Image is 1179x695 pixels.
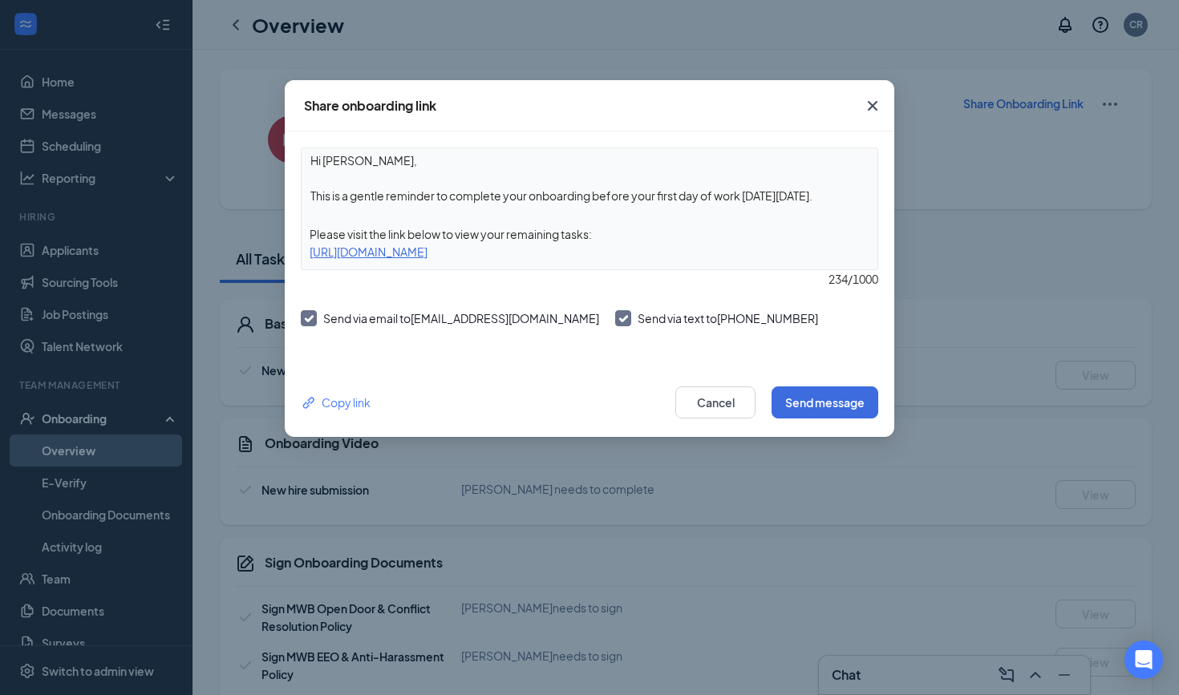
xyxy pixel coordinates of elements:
button: Send message [772,386,878,418]
span: Send via text to [PHONE_NUMBER] [638,311,818,325]
div: Open Intercom Messenger [1124,640,1163,679]
div: 234 / 1000 [301,270,878,288]
div: Copy link [301,394,371,411]
div: [URL][DOMAIN_NAME] [302,243,877,261]
svg: Link [301,394,318,411]
div: Share onboarding link [304,97,436,115]
button: Link Copy link [301,394,371,411]
div: Please visit the link below to view your remaining tasks: [302,225,877,243]
button: Cancel [675,386,756,418]
button: Close [851,80,894,131]
textarea: Hi [PERSON_NAME], This is a gentle reminder to complete your onboarding before your first day of ... [302,148,877,208]
span: Send via email to [EMAIL_ADDRESS][DOMAIN_NAME] [323,311,599,325]
svg: Cross [863,96,882,115]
